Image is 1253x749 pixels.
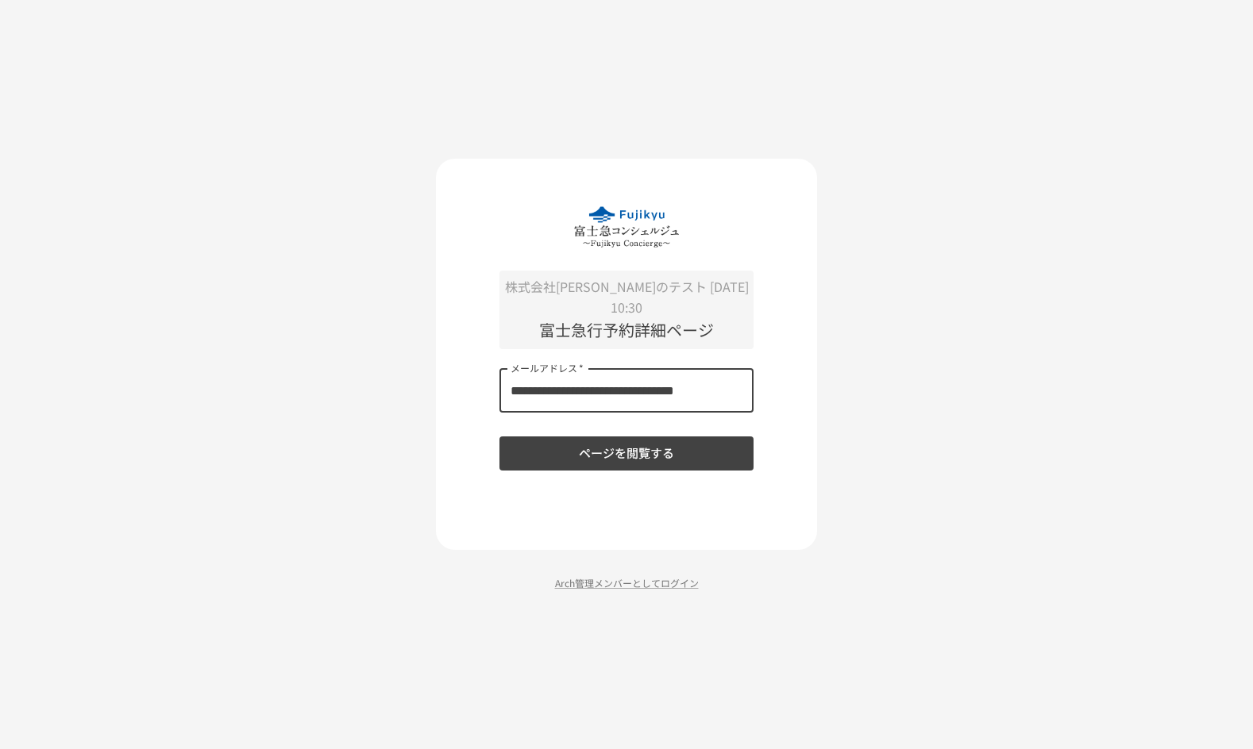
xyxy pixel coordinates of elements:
label: メールアドレス [511,361,584,374]
p: 株式会社[PERSON_NAME]のテスト [DATE] 10:30 [499,277,754,317]
img: eQeGXtYPV2fEKIA3pizDiVdzO5gJTl2ahLbsPaD2E4R [574,206,679,248]
p: Arch管理メンバーとしてログイン [436,575,817,590]
p: 富士急行予約詳細ページ [499,317,754,343]
button: ページを閲覧する [499,436,754,470]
